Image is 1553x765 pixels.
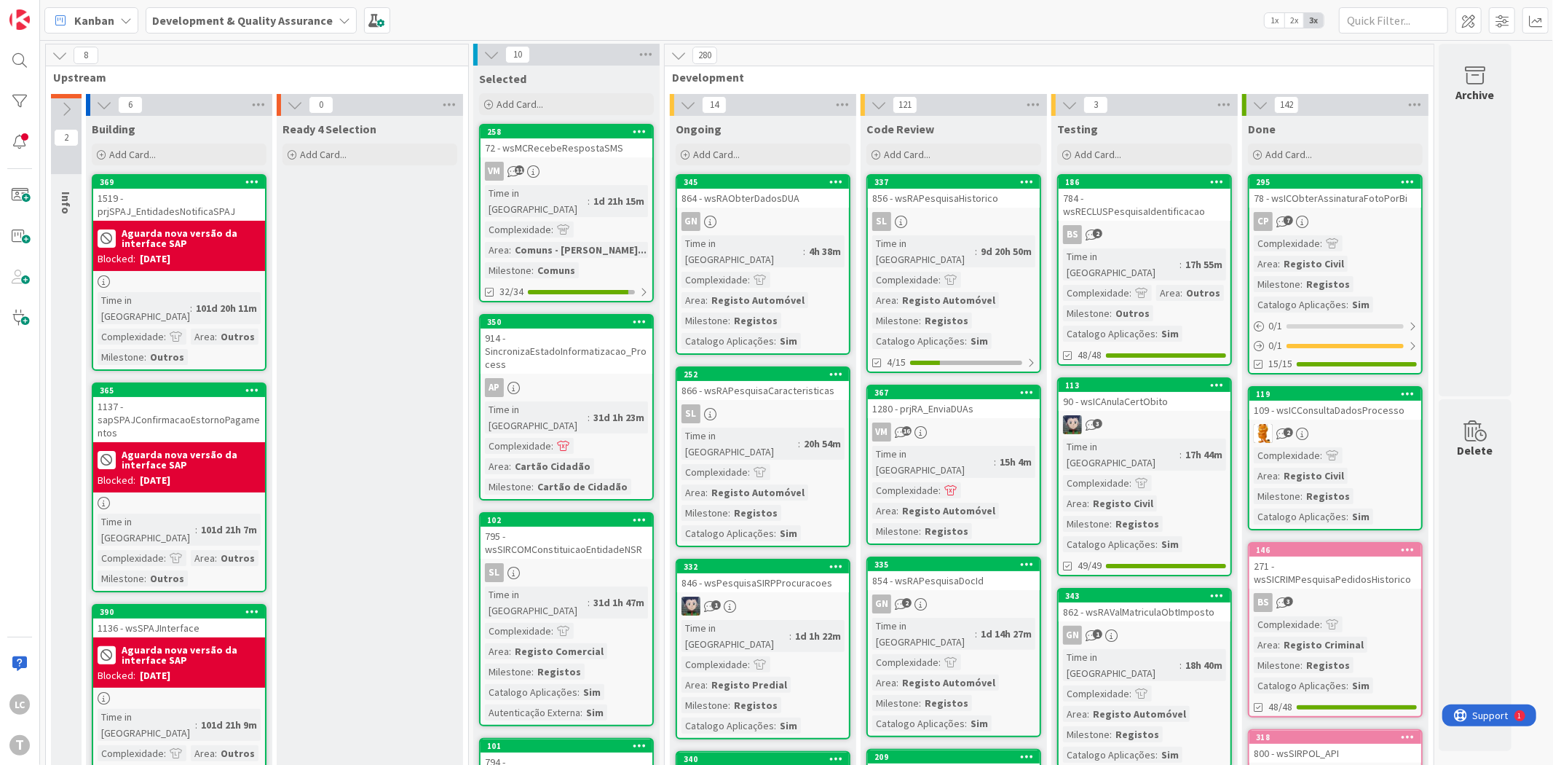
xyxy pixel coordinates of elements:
div: 186 [1065,177,1230,187]
span: : [1129,285,1131,301]
div: 1 [76,6,79,17]
div: 864 - wsRAObterDadosDUA [677,189,849,208]
div: Catalogo Aplicações [872,333,965,349]
div: 209 [868,750,1040,764]
span: : [803,243,805,259]
div: Sim [1348,297,1373,313]
div: Registos [921,313,972,329]
div: 20h 54m [800,436,845,452]
div: 343 [1059,589,1230,603]
div: 1280 - prjRA_EnviaDUAs [868,399,1040,418]
div: Area [1063,495,1087,511]
span: 14 [702,96,727,114]
div: 335854 - wsRAPesquisaDocId [868,558,1040,590]
div: LS [677,597,849,616]
span: : [774,333,776,349]
span: : [994,454,996,470]
span: 1x [1265,13,1284,28]
div: Catalogo Aplicações [681,525,774,541]
div: GN [868,595,1040,613]
span: : [164,329,166,345]
span: : [1320,447,1322,463]
span: 0 / 1 [1268,338,1282,353]
span: : [975,243,977,259]
div: Registo Automóvel [898,503,999,519]
div: Sim [967,333,992,349]
span: 2 [1093,229,1102,238]
div: Sim [1158,326,1182,342]
div: Sim [776,525,801,541]
span: 10 [505,46,530,63]
div: 102795 - wsSIRCOMConstituicaoEntidadeNSR [481,514,652,559]
span: : [551,438,553,454]
span: Add Card... [884,148,930,161]
div: 252 [677,368,849,381]
img: Visit kanbanzone.com [9,9,30,30]
div: BS [1059,225,1230,244]
div: 113 [1059,379,1230,392]
div: 318 [1249,731,1421,744]
div: 119109 - wsICConsultaDadosProcesso [1249,388,1421,420]
span: : [532,479,534,495]
div: 343862 - wsRAValMatriculaObtImposto [1059,589,1230,621]
div: 3691519 - prjSPAJ_EntidadesNotificaSPAJ [93,176,265,221]
div: Archive [1456,86,1495,103]
span: Add Card... [109,148,156,161]
div: Blocked: [98,473,135,488]
div: 1137 - sapSPAJConfirmacaoEstornoPagamentos [93,397,265,442]
div: CP [1249,212,1421,231]
span: 0 [309,96,333,114]
div: 1d 21h 15m [590,193,648,209]
div: Time in [GEOGRAPHIC_DATA] [98,514,195,546]
div: Outros [1182,285,1224,301]
span: : [190,300,192,316]
span: : [1278,256,1280,272]
div: Time in [GEOGRAPHIC_DATA] [872,235,975,267]
div: Registo Civil [1280,256,1348,272]
div: 914 - SincronizaEstadoInformatizacao_Process [481,329,652,374]
span: 8 [74,47,98,64]
span: : [728,313,730,329]
div: Milestone [681,505,728,521]
div: 11390 - wsICAnulaCertObito [1059,379,1230,411]
div: 3671280 - prjRA_EnviaDUAs [868,386,1040,418]
div: Registos [730,505,781,521]
div: Time in [GEOGRAPHIC_DATA] [1063,439,1179,471]
div: 369 [100,177,265,187]
span: 48/48 [1078,348,1102,363]
span: Add Card... [300,148,347,161]
span: 3x [1304,13,1324,28]
div: [DATE] [140,473,170,488]
div: SL [868,212,1040,231]
div: 390 [93,605,265,619]
div: 295 [1256,177,1421,187]
div: Area [872,503,896,519]
span: 7 [1284,216,1293,225]
div: Complexidade [1254,447,1320,463]
span: Add Card... [497,98,543,111]
div: GN [681,212,700,231]
div: 252866 - wsRAPesquisaCaracteristicas [677,368,849,400]
span: : [938,272,941,288]
span: : [195,522,197,538]
div: Milestone [1254,488,1300,504]
span: 280 [692,47,717,64]
div: 186784 - wsRECLUSPesquisaIdentificacao [1059,176,1230,221]
span: : [1155,536,1158,552]
div: SL [681,404,700,423]
span: Add Card... [1265,148,1312,161]
span: : [896,503,898,519]
div: Time in [GEOGRAPHIC_DATA] [681,235,803,267]
span: : [509,458,511,474]
div: 146 [1249,544,1421,557]
div: 29578 - wsICObterAssinaturaFotoPorBi [1249,176,1421,208]
span: : [1110,305,1112,321]
div: 72 - wsMCRecebeRespostaSMS [481,138,652,157]
span: : [1300,276,1303,292]
div: 25872 - wsMCRecebeRespostaSMS [481,125,652,157]
b: Aguarda nova versão da interface SAP [122,450,261,470]
div: Catalogo Aplicações [1063,326,1155,342]
span: Ready 4 Selection [282,122,376,136]
div: Time in [GEOGRAPHIC_DATA] [872,446,994,478]
div: SL [872,212,891,231]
